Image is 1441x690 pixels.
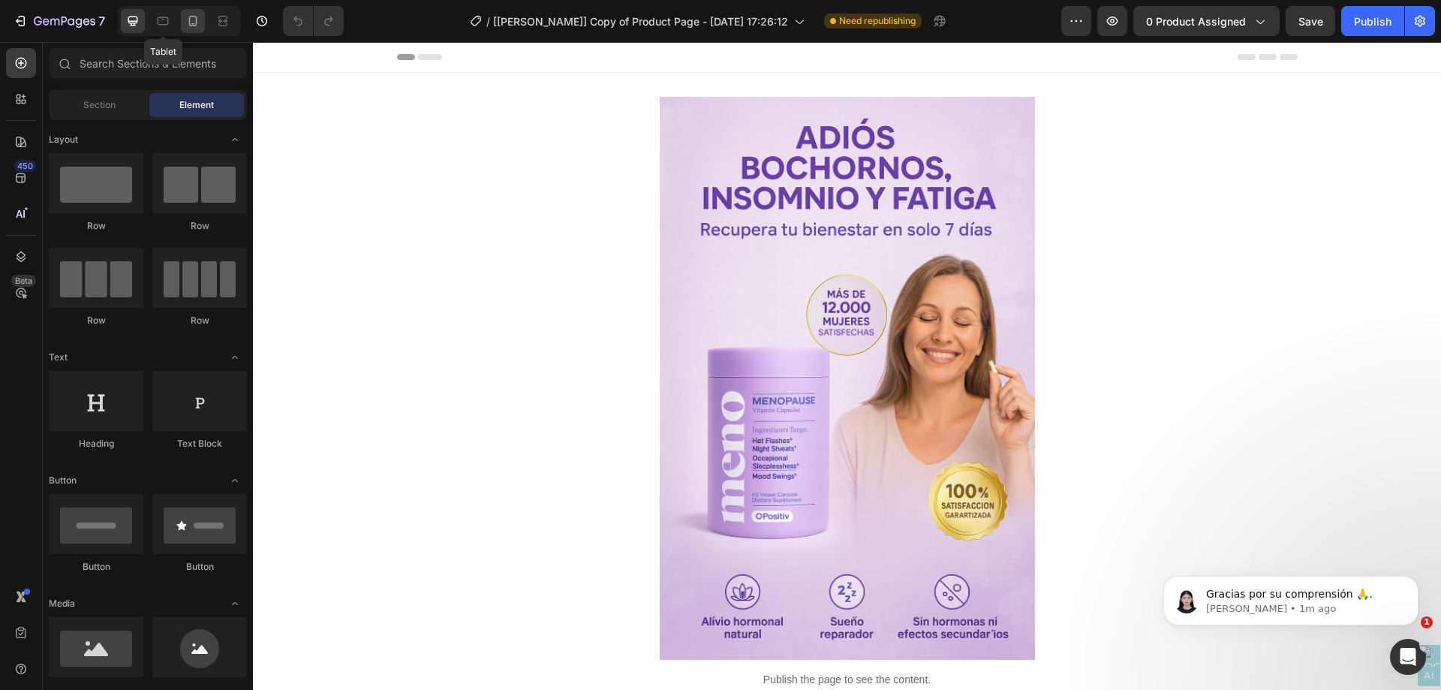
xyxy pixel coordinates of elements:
[1354,14,1391,29] div: Publish
[223,345,247,369] span: Toggle open
[1298,15,1323,28] span: Save
[407,55,782,618] img: gempages_585060373388854077-b974e48e-5351-4b7e-b40f-c4816186a0eb.png
[49,474,77,487] span: Button
[493,14,788,29] span: [[PERSON_NAME]] Copy of Product Page - [DATE] 17:26:12
[11,275,36,287] div: Beta
[1421,616,1433,628] span: 1
[49,597,75,610] span: Media
[49,219,143,233] div: Row
[49,314,143,327] div: Row
[1146,14,1246,29] span: 0 product assigned
[49,351,68,364] span: Text
[83,98,116,112] span: Section
[223,469,247,493] span: Toggle open
[49,560,143,574] div: Button
[223,128,247,152] span: Toggle open
[152,437,247,450] div: Text Block
[253,42,1441,690] iframe: Design area
[6,6,112,36] button: 7
[839,14,916,28] span: Need republishing
[486,14,490,29] span: /
[283,6,344,36] div: Undo/Redo
[1141,544,1441,649] iframe: Intercom notifications message
[152,560,247,574] div: Button
[223,592,247,616] span: Toggle open
[1133,6,1280,36] button: 0 product assigned
[152,219,247,233] div: Row
[49,133,78,146] span: Layout
[1390,639,1426,675] iframe: Intercom live chat
[179,98,214,112] span: Element
[98,12,105,30] p: 7
[152,314,247,327] div: Row
[49,48,247,78] input: Search Sections & Elements
[14,160,36,172] div: 450
[1341,6,1404,36] button: Publish
[49,437,143,450] div: Heading
[1286,6,1335,36] button: Save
